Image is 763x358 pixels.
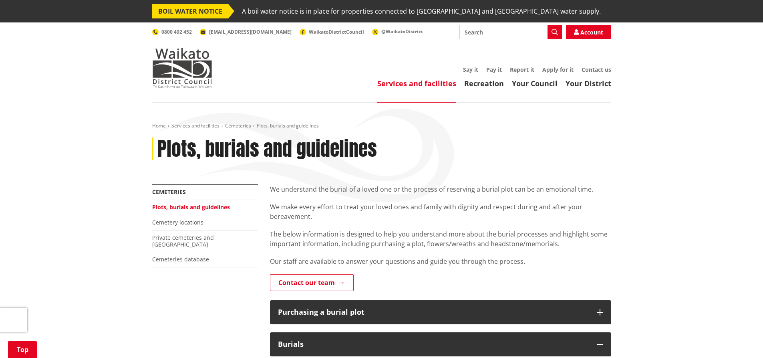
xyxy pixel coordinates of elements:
[270,257,611,266] p: Our staff are available to answer your questions and guide you through the process.
[152,255,209,263] a: Cemeteries database
[270,184,611,194] p: We understand the burial of a loved one or the process of reserving a burial plot can be an emoti...
[152,203,230,211] a: Plots, burials and guidelines
[157,138,377,161] h1: Plots, burials and guidelines
[377,79,456,88] a: Services and facilities
[542,66,574,73] a: Apply for it
[152,218,203,226] a: Cemetery locations
[152,234,214,248] a: Private cemeteries and [GEOGRAPHIC_DATA]
[152,188,186,196] a: Cemeteries
[726,324,755,353] iframe: Messenger Launcher
[257,122,319,129] span: Plots, burials and guidelines
[372,28,423,35] a: @WaikatoDistrict
[270,229,611,249] p: The below information is designed to help you understand more about the burial processes and high...
[152,123,611,129] nav: breadcrumb
[566,25,611,39] a: Account
[171,122,219,129] a: Services and facilities
[152,122,166,129] a: Home
[152,28,192,35] a: 0800 492 452
[161,28,192,35] span: 0800 492 452
[463,66,478,73] a: Say it
[582,66,611,73] a: Contact us
[510,66,534,73] a: Report it
[209,28,292,35] span: [EMAIL_ADDRESS][DOMAIN_NAME]
[486,66,502,73] a: Pay it
[381,28,423,35] span: @WaikatoDistrict
[200,28,292,35] a: [EMAIL_ADDRESS][DOMAIN_NAME]
[459,25,562,39] input: Search input
[270,332,611,356] button: Burials
[270,274,354,291] a: Contact our team
[278,340,589,348] div: Burials
[270,300,611,324] button: Purchasing a burial plot
[270,202,611,221] p: We make every effort to treat your loved ones and family with dignity and respect during and afte...
[225,122,251,129] a: Cemeteries
[152,48,212,88] img: Waikato District Council - Te Kaunihera aa Takiwaa o Waikato
[464,79,504,88] a: Recreation
[300,28,364,35] a: WaikatoDistrictCouncil
[566,79,611,88] a: Your District
[512,79,558,88] a: Your Council
[8,341,37,358] a: Top
[309,28,364,35] span: WaikatoDistrictCouncil
[242,4,601,18] span: A boil water notice is in place for properties connected to [GEOGRAPHIC_DATA] and [GEOGRAPHIC_DAT...
[152,4,228,18] span: BOIL WATER NOTICE
[278,308,589,316] div: Purchasing a burial plot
